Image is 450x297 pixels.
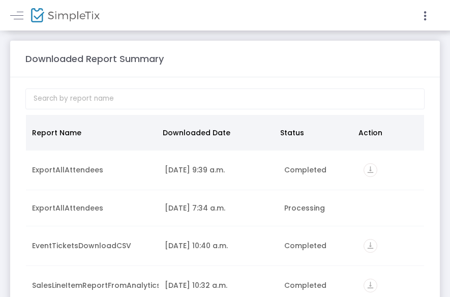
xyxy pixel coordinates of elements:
th: Downloaded Date [157,115,274,151]
i: vertical_align_bottom [364,163,377,177]
div: 2025-09-24 7:34 a.m. [165,203,272,213]
div: SalesLineItemReportFromAnalytics [32,280,153,290]
th: Report Name [26,115,157,151]
div: https://go.SimpleTix.com/0zvij [364,279,418,292]
div: ExportAllAttendees [32,165,153,175]
div: 2025-09-16 10:32 a.m. [165,280,272,290]
div: 2025-09-16 10:40 a.m. [165,241,272,251]
th: Action [352,115,418,151]
a: vertical_align_bottom [364,242,377,252]
div: Completed [284,165,352,175]
div: Completed [284,241,352,251]
div: https://go.SimpleTix.com/ey6e0 [364,163,418,177]
div: EventTicketsDownloadCSV [32,241,153,251]
m-panel-title: Downloaded Report Summary [25,52,164,66]
th: Status [274,115,352,151]
i: vertical_align_bottom [364,279,377,292]
div: Completed [284,280,352,290]
a: vertical_align_bottom [364,166,377,176]
div: ExportAllAttendees [32,203,153,213]
input: Search by report name [25,88,425,109]
div: https://go.SimpleTix.com/3k0op [364,239,418,253]
i: vertical_align_bottom [364,239,377,253]
a: vertical_align_bottom [364,282,377,292]
div: 2025-09-24 9:39 a.m. [165,165,272,175]
div: Processing [284,203,352,213]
